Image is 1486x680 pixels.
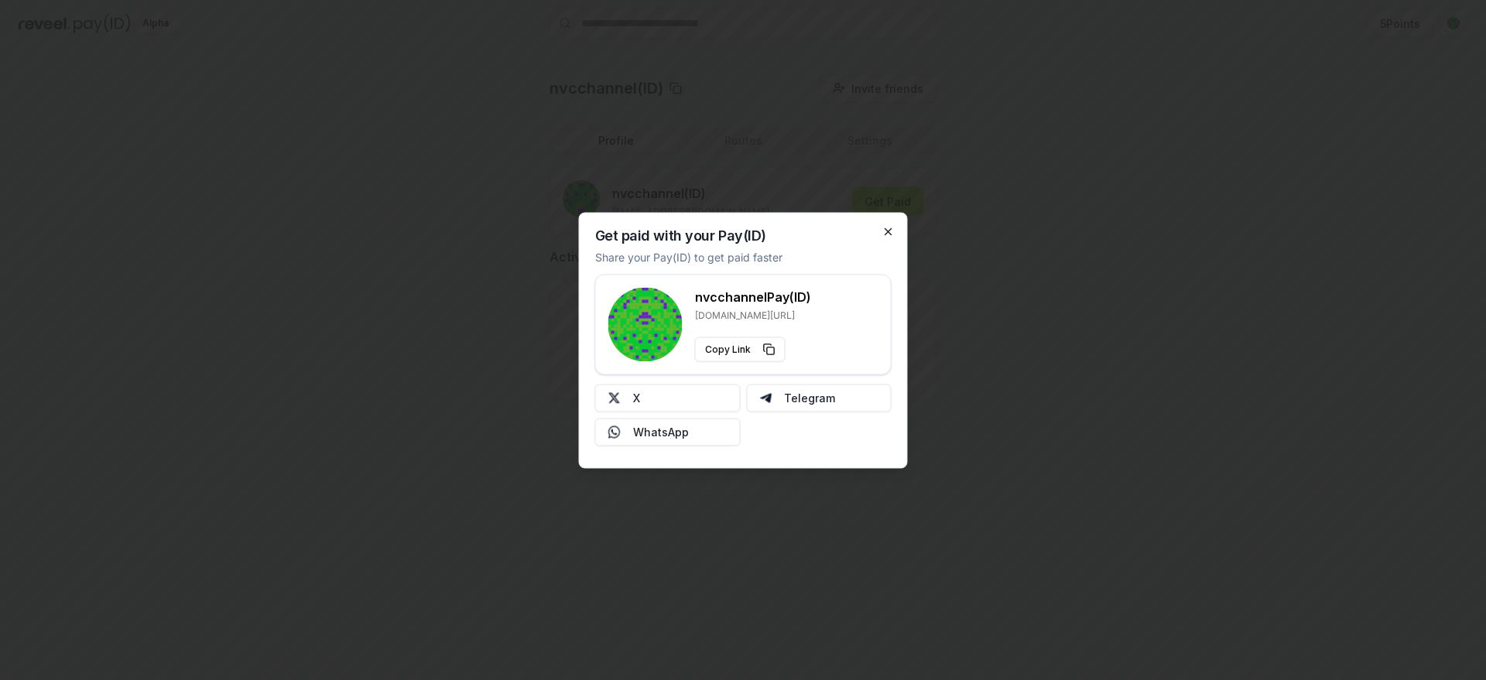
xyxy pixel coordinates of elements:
[695,309,811,321] p: [DOMAIN_NAME][URL]
[595,228,766,242] h2: Get paid with your Pay(ID)
[595,418,741,446] button: WhatsApp
[595,248,782,265] p: Share your Pay(ID) to get paid faster
[759,391,772,404] img: Telegram
[695,337,786,361] button: Copy Link
[746,384,892,412] button: Telegram
[608,425,621,438] img: Whatsapp
[608,391,621,404] img: X
[695,287,811,306] h3: nvcchannel Pay(ID)
[595,384,741,412] button: X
